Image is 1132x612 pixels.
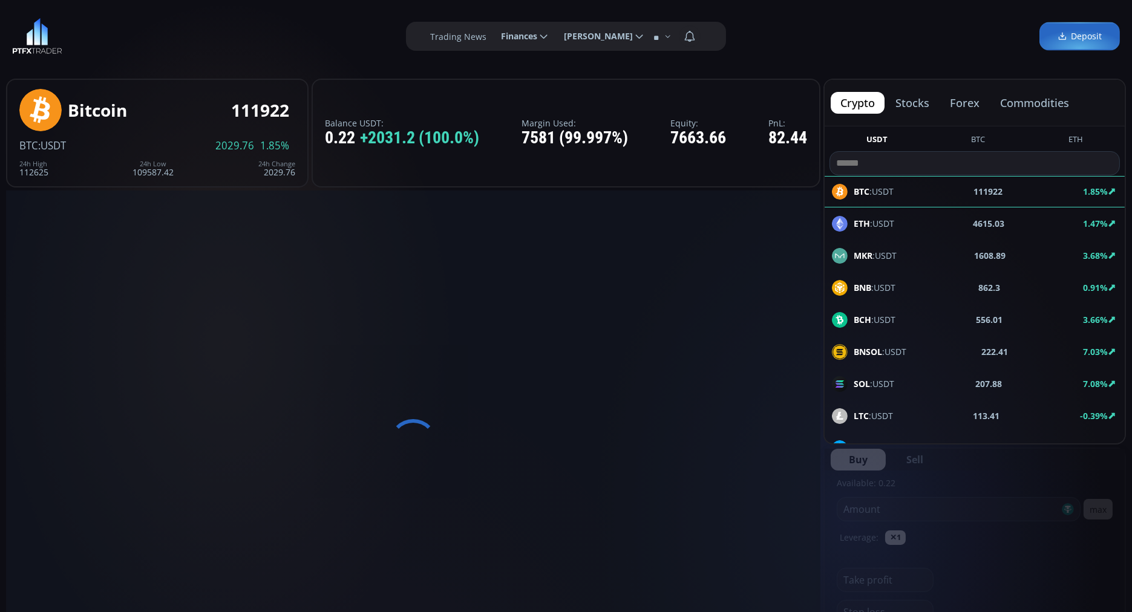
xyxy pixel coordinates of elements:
button: BTC [966,134,990,149]
button: crypto [831,92,885,114]
span: Finances [492,24,537,48]
span: [PERSON_NAME] [555,24,633,48]
div: 2029.76 [258,160,295,177]
div: 112625 [19,160,48,177]
b: 222.41 [981,345,1008,358]
label: Margin Used: [522,119,628,128]
b: 113.41 [973,409,1000,422]
div: 7663.66 [670,129,726,148]
span: :USDT [854,377,894,390]
span: :USDT [854,345,906,358]
button: stocks [886,92,939,114]
button: forex [940,92,989,114]
b: 207.88 [975,377,1002,390]
b: 1.47% [1083,218,1108,229]
div: 0.22 [325,129,479,148]
span: :USDT [854,249,897,262]
b: 3.66% [1083,314,1108,325]
b: BCH [854,314,871,325]
b: 24.32 [980,441,1001,454]
b: MKR [854,250,872,261]
span: :USDT [38,138,66,152]
b: 0.54% [1083,442,1108,454]
span: BTC [19,138,38,152]
div: 109587.42 [133,160,174,177]
label: Trading News [430,30,486,43]
button: ETH [1064,134,1088,149]
div: Bitcoin [68,101,127,120]
span: Deposit [1058,30,1102,43]
b: LTC [854,410,869,422]
div: 7581 (99.997%) [522,129,628,148]
b: 0.91% [1083,282,1108,293]
span: :USDT [854,409,893,422]
b: 862.3 [978,281,1000,294]
div: 82.44 [768,129,807,148]
b: 7.03% [1083,346,1108,357]
span: :USDT [854,217,894,230]
b: 556.01 [976,313,1003,326]
b: ETH [854,218,870,229]
b: -0.39% [1080,410,1108,422]
label: PnL: [768,119,807,128]
b: BNSOL [854,346,882,357]
a: Deposit [1039,22,1120,51]
label: Balance USDT: [325,119,479,128]
span: 1.85% [260,140,289,151]
b: 7.08% [1083,378,1108,389]
span: :USDT [854,281,895,294]
span: 2029.76 [215,140,254,151]
b: 1608.89 [974,249,1006,262]
button: commodities [990,92,1079,114]
img: LOGO [12,18,62,54]
b: BNB [854,282,871,293]
b: SOL [854,378,870,389]
div: 24h Low [133,160,174,168]
b: LINK [854,442,874,454]
b: 3.68% [1083,250,1108,261]
span: :USDT [854,441,898,454]
div: 24h Change [258,160,295,168]
button: USDT [862,134,892,149]
div: 111922 [231,101,289,120]
span: :USDT [854,313,895,326]
div: 24h High [19,160,48,168]
b: 4615.03 [973,217,1004,230]
span: +2031.2 (100.0%) [360,129,479,148]
label: Equity: [670,119,726,128]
